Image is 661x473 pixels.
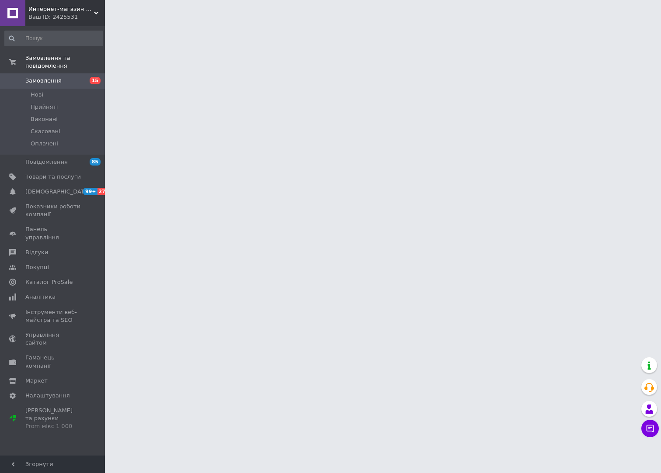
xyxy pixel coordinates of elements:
span: Товари та послуги [25,173,81,181]
span: 15 [90,77,101,84]
span: Показники роботи компанії [25,203,81,218]
span: Замовлення та повідомлення [25,54,105,70]
span: Прийняті [31,103,58,111]
div: Ваш ID: 2425531 [28,13,105,21]
span: 99+ [83,188,97,195]
span: 27 [97,188,108,195]
span: Повідомлення [25,158,68,166]
span: Каталог ProSale [25,278,73,286]
span: Оплачені [31,140,58,148]
span: Замовлення [25,77,62,85]
span: Маркет [25,377,48,385]
span: Аналітика [25,293,56,301]
span: Гаманець компанії [25,354,81,369]
span: Інструменти веб-майстра та SEO [25,308,81,324]
span: [PERSON_NAME] та рахунки [25,407,81,431]
span: [DEMOGRAPHIC_DATA] [25,188,90,196]
span: Управління сайтом [25,331,81,347]
span: Интернет-магазин "Autozvuk2011" [28,5,94,13]
span: Скасовані [31,128,60,135]
input: Пошук [4,31,103,46]
span: Налаштування [25,392,70,400]
span: Відгуки [25,249,48,256]
span: Покупці [25,263,49,271]
span: Виконані [31,115,58,123]
span: Нові [31,91,43,99]
span: 85 [90,158,101,166]
div: Prom мікс 1 000 [25,422,81,430]
button: Чат з покупцем [641,420,659,437]
span: Панель управління [25,225,81,241]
